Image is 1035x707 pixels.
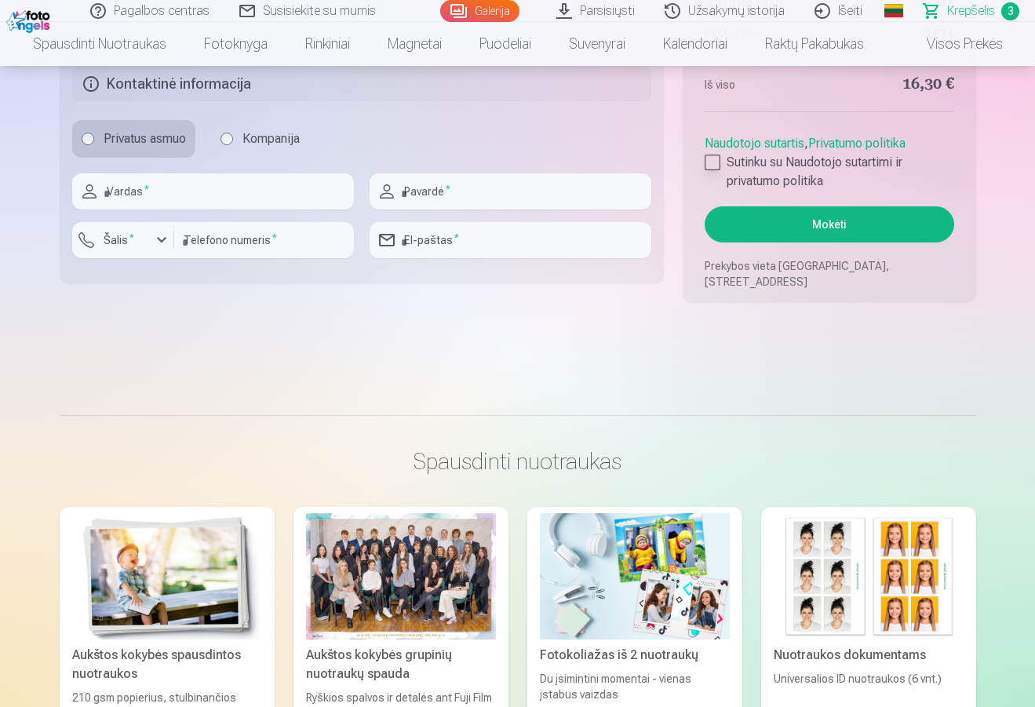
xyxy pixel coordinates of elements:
a: Visos prekės [883,22,1022,66]
h5: Kontaktinė informacija [72,67,652,101]
a: Suvenyrai [550,22,644,66]
a: Rinkiniai [286,22,369,66]
p: Prekybos vieta [GEOGRAPHIC_DATA], [STREET_ADDRESS] [705,258,953,290]
div: Aukštos kokybės spausdintos nuotraukos [66,646,268,683]
img: Fotokoliažas iš 2 nuotraukų [540,513,730,640]
a: Fotoknyga [185,22,286,66]
label: Privatus asmuo [72,120,195,158]
img: Aukštos kokybės spausdintos nuotraukos [72,513,262,640]
h3: Spausdinti nuotraukas [72,447,964,476]
button: Šalis* [72,222,174,258]
a: Puodeliai [461,22,550,66]
label: Sutinku su Naudotojo sutartimi ir privatumo politika [705,153,953,191]
input: Privatus asmuo [82,133,94,145]
div: Nuotraukos dokumentams [767,646,970,665]
label: Kompanija [211,120,309,158]
dd: 16,30 € [837,74,954,96]
a: Naudotojo sutartis [705,136,804,151]
a: Raktų pakabukas [746,22,883,66]
img: Nuotraukos dokumentams [774,513,964,640]
a: Privatumo politika [808,136,906,151]
span: 3 [1001,2,1019,20]
a: Kalendoriai [644,22,746,66]
div: Fotokoliažas iš 2 nuotraukų [534,646,736,665]
a: Magnetai [369,22,461,66]
div: Aukštos kokybės grupinių nuotraukų spauda [300,646,502,683]
input: Kompanija [220,133,233,145]
img: /fa2 [6,6,54,33]
a: Spausdinti nuotraukas [14,22,185,66]
span: Krepšelis [947,2,995,20]
dt: Iš viso [705,74,822,96]
button: Mokėti [705,206,953,242]
label: Šalis [97,232,140,248]
div: , [705,128,953,191]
